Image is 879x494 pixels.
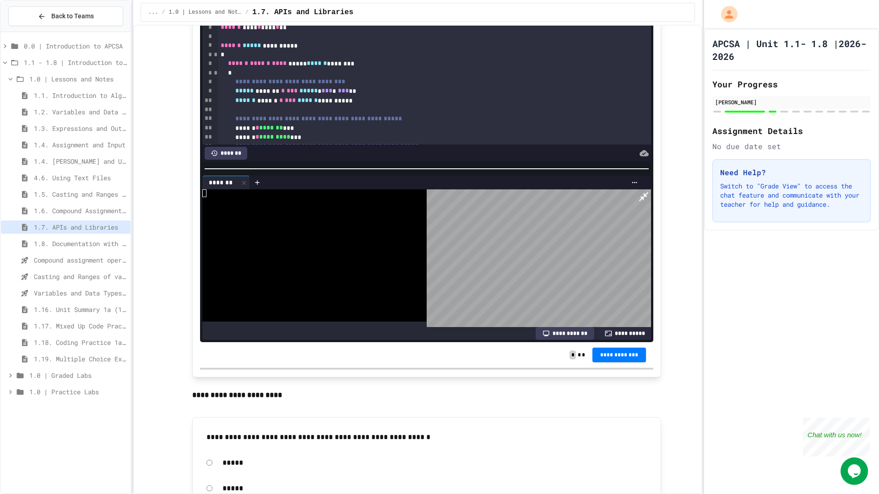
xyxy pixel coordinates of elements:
iframe: chat widget [841,457,870,485]
span: 1.17. Mixed Up Code Practice 1.1-1.6 [34,321,127,331]
h3: Need Help? [720,167,863,178]
span: 1.1 - 1.8 | Introduction to Java [24,58,127,67]
span: 1.18. Coding Practice 1a (1.1-1.6) [34,338,127,347]
iframe: chat widget [803,418,870,456]
span: Compound assignment operators - Quiz [34,255,127,265]
span: 1.0 | Graded Labs [29,370,127,380]
span: 1.6. Compound Assignment Operators [34,206,127,215]
span: 1.16. Unit Summary 1a (1.1-1.6) [34,305,127,314]
span: 1.4. [PERSON_NAME] and User Input [34,156,127,166]
span: / [245,9,249,16]
span: 1.3. Expressions and Output [New] [34,123,127,133]
p: Switch to "Grade View" to access the chat feature and communicate with your teacher for help and ... [720,182,863,209]
div: [PERSON_NAME] [715,98,868,106]
h2: Assignment Details [712,124,871,137]
span: 1.4. Assignment and Input [34,140,127,150]
span: Back to Teams [51,11,94,21]
span: 1.0 | Lessons and Notes [169,9,242,16]
span: Casting and Ranges of variables - Quiz [34,272,127,281]
span: 1.8. Documentation with Comments and Preconditions [34,239,127,248]
span: 1.19. Multiple Choice Exercises for Unit 1a (1.1-1.6) [34,354,127,364]
span: 4.6. Using Text Files [34,173,127,183]
div: No due date set [712,141,871,152]
button: Back to Teams [8,6,123,26]
span: 1.0 | Lessons and Notes [29,74,127,84]
span: 1.0 | Practice Labs [29,387,127,397]
h1: APCSA | Unit 1.1- 1.8 |2026-2026 [712,37,871,63]
span: 1.2. Variables and Data Types [34,107,127,117]
div: My Account [711,4,740,25]
span: 0.0 | Introduction to APCSA [24,41,127,51]
span: Variables and Data Types - Quiz [34,288,127,298]
span: 1.7. APIs and Libraries [34,222,127,232]
span: ... [148,9,158,16]
span: / [162,9,165,16]
h2: Your Progress [712,78,871,91]
span: 1.7. APIs and Libraries [252,7,353,18]
span: 1.5. Casting and Ranges of Values [34,189,127,199]
span: 1.1. Introduction to Algorithms, Programming, and Compilers [34,91,127,100]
